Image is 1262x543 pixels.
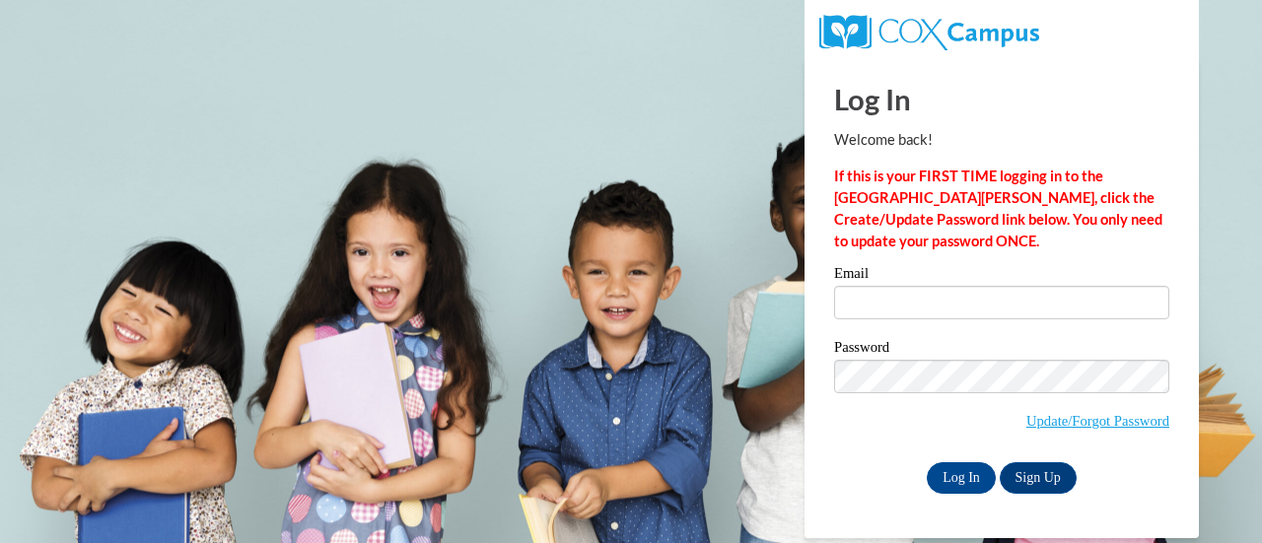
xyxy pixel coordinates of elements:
p: Welcome back! [834,129,1169,151]
a: Update/Forgot Password [1026,413,1169,429]
a: COX Campus [819,23,1039,39]
input: Log In [927,462,996,494]
label: Password [834,340,1169,360]
strong: If this is your FIRST TIME logging in to the [GEOGRAPHIC_DATA][PERSON_NAME], click the Create/Upd... [834,168,1162,249]
img: COX Campus [819,15,1039,50]
label: Email [834,266,1169,286]
a: Sign Up [1000,462,1077,494]
h1: Log In [834,79,1169,119]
